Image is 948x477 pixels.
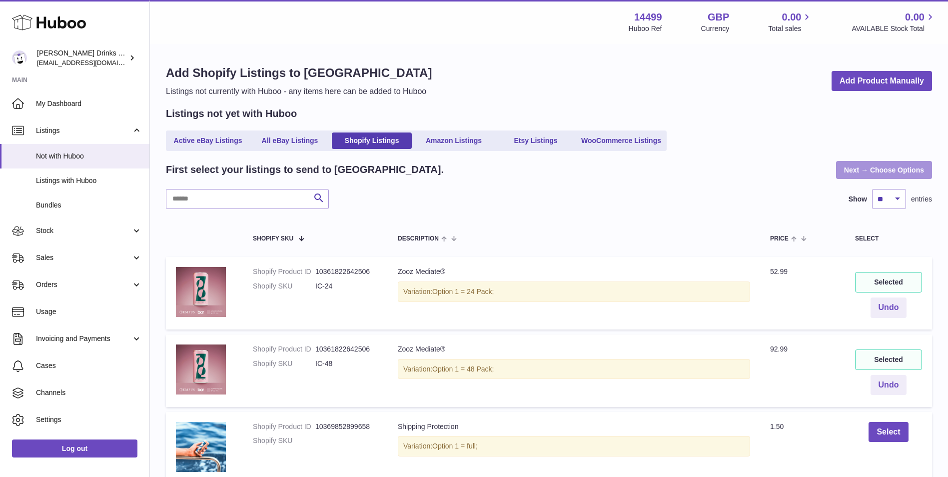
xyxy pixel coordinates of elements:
span: Shopify SKU [253,235,293,242]
span: Not with Huboo [36,151,142,161]
span: [EMAIL_ADDRESS][DOMAIN_NAME] [37,58,147,66]
span: Total sales [768,24,813,33]
h2: First select your listings to send to [GEOGRAPHIC_DATA]. [166,163,444,176]
span: Option 1 = 24 Pack; [432,287,494,295]
label: Show [849,194,867,204]
dd: IC-48 [315,359,378,368]
span: entries [911,194,932,204]
div: Variation: [398,436,750,456]
span: 92.99 [770,345,788,353]
div: Zooz Mediate® [398,344,750,354]
button: Undo [871,297,907,318]
div: [PERSON_NAME] Drinks LTD (t/a Zooz) [37,48,127,67]
img: internalAdmin-14499@internal.huboo.com [12,50,27,65]
img: MEDIATE_1_68be7b9d-234d-4eb2-b0ee-639b03038b08.png [176,344,226,394]
span: Price [770,235,789,242]
span: AVAILABLE Stock Total [852,24,936,33]
a: 0.00 AVAILABLE Stock Total [852,10,936,33]
dt: Shopify Product ID [253,267,315,276]
dd: 10361822642506 [315,267,378,276]
dd: 10369852899658 [315,422,378,431]
img: MEDIATE_1_68be7b9d-234d-4eb2-b0ee-639b03038b08.png [176,267,226,317]
span: 0.00 [905,10,925,24]
dt: Shopify Product ID [253,344,315,354]
a: Etsy Listings [496,132,576,149]
span: Listings with Huboo [36,176,142,185]
a: Add Product Manually [832,71,932,91]
span: Channels [36,388,142,397]
dt: Shopify SKU [253,359,315,368]
a: Next → Choose Options [836,161,932,179]
dt: Shopify Product ID [253,422,315,431]
span: My Dashboard [36,99,142,108]
span: Option 1 = full; [432,442,478,450]
a: Active eBay Listings [168,132,248,149]
span: 1.50 [770,422,784,430]
button: Undo [871,375,907,395]
span: 0.00 [782,10,802,24]
div: Huboo Ref [629,24,662,33]
div: Shipping Protection [398,422,750,431]
span: Invoicing and Payments [36,334,131,343]
span: Orders [36,280,131,289]
span: Description [398,235,439,242]
div: Select [855,235,922,242]
dt: Shopify SKU [253,436,315,445]
dd: 10361822642506 [315,344,378,354]
span: Listings [36,126,131,135]
button: Select [869,422,908,442]
a: Amazon Listings [414,132,494,149]
span: Cases [36,361,142,370]
a: Shopify Listings [332,132,412,149]
a: 0.00 Total sales [768,10,813,33]
strong: GBP [708,10,729,24]
span: Bundles [36,200,142,210]
a: Log out [12,439,137,457]
a: All eBay Listings [250,132,330,149]
strong: 14499 [634,10,662,24]
p: Listings not currently with Huboo - any items here can be added to Huboo [166,86,432,97]
span: Sales [36,253,131,262]
span: 52.99 [770,267,788,275]
span: Settings [36,415,142,424]
h1: Add Shopify Listings to [GEOGRAPHIC_DATA] [166,65,432,81]
div: Selected [855,349,922,370]
div: Zooz Mediate® [398,267,750,276]
a: WooCommerce Listings [578,132,665,149]
span: Usage [36,307,142,316]
div: Currency [701,24,730,33]
h2: Listings not yet with Huboo [166,107,297,120]
div: Selected [855,272,922,292]
img: zoozboathand.png [176,422,226,472]
span: Option 1 = 48 Pack; [432,365,494,373]
div: Variation: [398,281,750,302]
div: Variation: [398,359,750,379]
dt: Shopify SKU [253,281,315,291]
dd: IC-24 [315,281,378,291]
span: Stock [36,226,131,235]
